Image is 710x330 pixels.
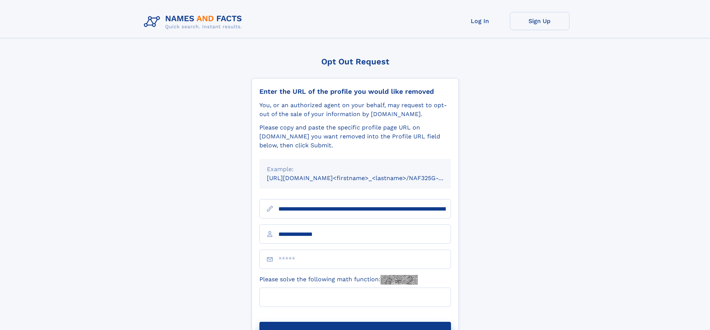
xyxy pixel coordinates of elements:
div: Example: [267,165,444,174]
div: Opt Out Request [252,57,459,66]
div: You, or an authorized agent on your behalf, may request to opt-out of the sale of your informatio... [259,101,451,119]
a: Sign Up [510,12,569,30]
small: [URL][DOMAIN_NAME]<firstname>_<lastname>/NAF325G-xxxxxxxx [267,174,465,182]
img: Logo Names and Facts [141,12,248,32]
label: Please solve the following math function: [259,275,418,285]
div: Enter the URL of the profile you would like removed [259,87,451,96]
div: Please copy and paste the specific profile page URL on [DOMAIN_NAME] you want removed into the Pr... [259,123,451,150]
a: Log In [450,12,510,30]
